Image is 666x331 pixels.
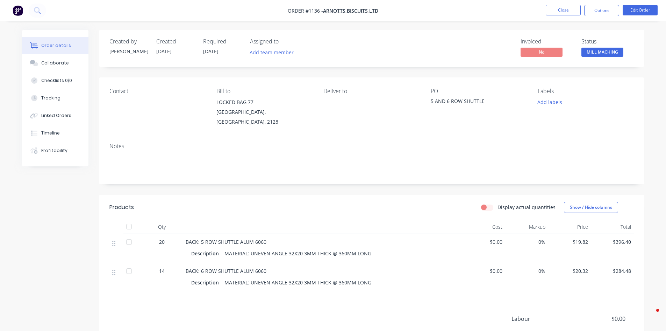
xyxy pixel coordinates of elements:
[41,130,60,136] div: Timeline
[156,48,172,55] span: [DATE]
[109,48,148,55] div: [PERSON_NAME]
[141,220,183,234] div: Qty
[41,77,72,84] div: Checklists 0/0
[41,95,60,101] div: Tracking
[642,307,659,324] iframe: Intercom live chat
[508,267,545,275] span: 0%
[465,238,503,246] span: $0.00
[431,88,527,95] div: PO
[521,48,563,56] span: No
[538,88,633,95] div: Labels
[534,97,566,107] button: Add labels
[511,315,574,323] span: Labour
[551,267,588,275] span: $20.32
[186,239,266,245] span: BACK: 5 ROW SHUTTLE ALUM 6060
[109,203,134,212] div: Products
[564,202,618,213] button: Show / Hide columns
[222,248,374,258] div: MATERIAL: UNEVEN ANGLE 32X20 3MM THICK @ 360MM LONG
[216,97,312,127] div: LOCKED BAG 77[GEOGRAPHIC_DATA], [GEOGRAPHIC_DATA], 2128
[41,112,71,119] div: Linked Orders
[216,88,312,95] div: Bill to
[159,267,165,275] span: 14
[505,220,548,234] div: Markup
[623,5,658,15] button: Edit Order
[250,48,298,57] button: Add team member
[22,107,88,124] button: Linked Orders
[497,204,556,211] label: Display actual quantities
[246,48,297,57] button: Add team member
[191,248,222,258] div: Description
[216,107,312,127] div: [GEOGRAPHIC_DATA], [GEOGRAPHIC_DATA], 2128
[13,5,23,16] img: Factory
[22,54,88,72] button: Collaborate
[156,38,195,45] div: Created
[22,142,88,159] button: Profitability
[22,124,88,142] button: Timeline
[186,268,266,274] span: BACK: 6 ROW SHUTTLE ALUM 6060
[521,38,573,45] div: Invoiced
[203,38,242,45] div: Required
[548,220,591,234] div: Price
[159,238,165,246] span: 20
[594,267,631,275] span: $284.48
[594,238,631,246] span: $396.40
[551,238,588,246] span: $19.82
[250,38,320,45] div: Assigned to
[465,267,503,275] span: $0.00
[41,60,69,66] div: Collaborate
[222,277,374,288] div: MATERIAL: UNEVEN ANGLE 32X20 3MM THICK @ 360MM LONG
[546,5,581,15] button: Close
[109,38,148,45] div: Created by
[22,89,88,107] button: Tracking
[288,7,323,14] span: Order #1136 -
[581,48,623,58] button: MILL MACHING
[584,5,619,16] button: Options
[323,7,378,14] a: ARNOTTS BISCUITS LTD
[573,315,625,323] span: $0.00
[191,277,222,288] div: Description
[203,48,219,55] span: [DATE]
[431,97,518,107] div: 5 AND 6 ROW SHUTTLE
[581,38,634,45] div: Status
[591,220,634,234] div: Total
[581,48,623,56] span: MILL MACHING
[109,143,634,150] div: Notes
[109,88,205,95] div: Contact
[323,88,419,95] div: Deliver to
[216,97,312,107] div: LOCKED BAG 77
[22,72,88,89] button: Checklists 0/0
[508,238,545,246] span: 0%
[41,147,67,154] div: Profitability
[463,220,506,234] div: Cost
[41,42,71,49] div: Order details
[22,37,88,54] button: Order details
